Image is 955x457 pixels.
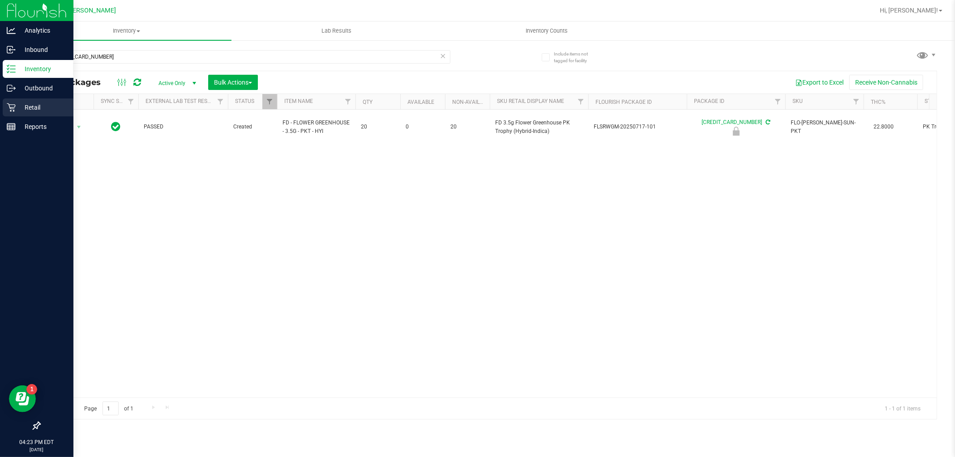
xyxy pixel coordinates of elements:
[869,120,898,133] span: 22.8000
[685,127,787,136] div: Newly Received
[441,21,651,40] a: Inventory Counts
[341,94,355,109] a: Filter
[849,94,864,109] a: Filter
[554,51,599,64] span: Include items not tagged for facility
[925,98,943,104] a: Strain
[16,121,69,132] p: Reports
[231,21,441,40] a: Lab Results
[771,94,785,109] a: Filter
[7,103,16,112] inline-svg: Retail
[26,384,37,395] iframe: Resource center unread badge
[7,84,16,93] inline-svg: Outbound
[208,75,258,90] button: Bulk Actions
[789,75,849,90] button: Export to Excel
[7,64,16,73] inline-svg: Inventory
[7,45,16,54] inline-svg: Inbound
[9,385,36,412] iframe: Resource center
[77,401,141,415] span: Page of 1
[214,79,252,86] span: Bulk Actions
[67,7,116,14] span: [PERSON_NAME]
[235,98,254,104] a: Status
[283,119,350,136] span: FD - FLOWER GREENHOUSE - 3.5G - PKT - HYI
[124,94,138,109] a: Filter
[213,94,228,109] a: Filter
[47,77,110,87] span: All Packages
[16,44,69,55] p: Inbound
[702,119,762,125] a: [CREDIT_CARD_NUMBER]
[21,21,231,40] a: Inventory
[39,50,450,64] input: Search Package ID, Item Name, SKU, Lot or Part Number...
[791,119,858,136] span: FLO-[PERSON_NAME]-SUN-PKT
[363,99,373,105] a: Qty
[450,123,484,131] span: 20
[103,401,119,415] input: 1
[361,123,395,131] span: 20
[111,120,121,133] span: In Sync
[73,121,85,133] span: select
[233,123,272,131] span: Created
[101,98,135,104] a: Sync Status
[309,27,364,35] span: Lab Results
[694,98,724,104] a: Package ID
[284,98,313,104] a: Item Name
[16,83,69,94] p: Outbound
[146,98,216,104] a: External Lab Test Result
[21,27,231,35] span: Inventory
[16,25,69,36] p: Analytics
[144,123,223,131] span: PASSED
[574,94,588,109] a: Filter
[16,102,69,113] p: Retail
[4,446,69,453] p: [DATE]
[495,119,583,136] span: FD 3.5g Flower Greenhouse PK Trophy (Hybrid-Indica)
[765,119,771,125] span: Sync from Compliance System
[880,7,938,14] span: Hi, [PERSON_NAME]!
[452,99,492,105] a: Non-Available
[440,50,446,62] span: Clear
[878,401,928,415] span: 1 - 1 of 1 items
[497,98,564,104] a: Sku Retail Display Name
[792,98,803,104] a: SKU
[594,123,681,131] span: FLSRWGM-20250717-101
[7,26,16,35] inline-svg: Analytics
[16,64,69,74] p: Inventory
[407,99,434,105] a: Available
[7,122,16,131] inline-svg: Reports
[595,99,652,105] a: Flourish Package ID
[871,99,886,105] a: THC%
[406,123,440,131] span: 0
[849,75,923,90] button: Receive Non-Cannabis
[514,27,580,35] span: Inventory Counts
[4,438,69,446] p: 04:23 PM EDT
[262,94,277,109] a: Filter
